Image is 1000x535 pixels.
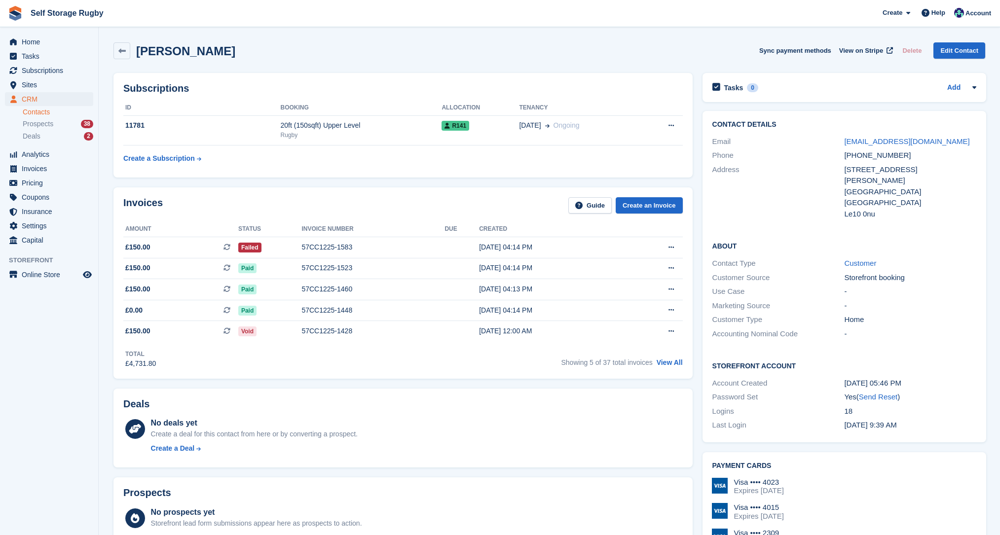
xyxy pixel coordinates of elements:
span: R141 [442,121,469,131]
div: Visa •••• 4023 [734,478,784,487]
span: Create [883,8,902,18]
div: [PHONE_NUMBER] [844,150,976,161]
a: View on Stripe [835,42,895,59]
a: Create a Deal [151,443,358,454]
div: Last Login [712,420,845,431]
div: [DATE] 04:14 PM [479,242,626,252]
h2: Payment cards [712,462,977,470]
span: Showing 5 of 37 total invoices [561,358,653,366]
div: 57CC1225-1428 [301,326,444,336]
div: Create a Deal [151,443,195,454]
div: Logins [712,406,845,417]
a: menu [5,147,93,161]
span: Storefront [9,255,98,265]
div: Storefront lead form submissions appear here as prospects to action. [151,518,362,529]
span: ( ) [856,392,900,401]
div: No prospects yet [151,506,362,518]
button: Sync payment methods [759,42,831,59]
h2: About [712,241,977,250]
span: Paid [238,306,257,316]
time: 2025-08-27 08:39:18 UTC [844,421,896,429]
span: Home [22,35,81,49]
div: 57CC1225-1448 [301,305,444,316]
div: Visa •••• 4015 [734,503,784,512]
span: Subscriptions [22,64,81,77]
span: £150.00 [125,242,150,252]
a: [EMAIL_ADDRESS][DOMAIN_NAME] [844,137,969,145]
div: Total [125,350,156,358]
a: Guide [568,197,612,214]
a: Contacts [23,107,93,117]
span: CRM [22,92,81,106]
div: £4,731.80 [125,358,156,369]
span: View on Stripe [839,46,883,56]
div: Marketing Source [712,300,845,312]
a: menu [5,190,93,204]
th: Due [444,221,479,237]
span: Prospects [23,119,53,129]
th: Invoice number [301,221,444,237]
th: Tenancy [519,100,640,116]
a: Create a Subscription [123,149,201,168]
div: Storefront booking [844,272,976,284]
div: 2 [84,132,93,141]
div: 57CC1225-1460 [301,284,444,294]
div: Expires [DATE] [734,486,784,495]
a: menu [5,49,93,63]
span: Analytics [22,147,81,161]
div: Customer Type [712,314,845,325]
div: - [844,300,976,312]
span: Capital [22,233,81,247]
a: menu [5,92,93,106]
div: Email [712,136,845,147]
div: Accounting Nominal Code [712,328,845,340]
div: 18 [844,406,976,417]
div: - [844,286,976,297]
a: Add [947,82,961,94]
span: Account [965,8,991,18]
div: 20ft (150sqft) Upper Level [281,120,442,131]
a: menu [5,78,93,92]
h2: Storefront Account [712,360,977,370]
div: 11781 [123,120,281,131]
th: Amount [123,221,238,237]
h2: Tasks [724,83,743,92]
span: Invoices [22,162,81,176]
div: Rugby [281,131,442,140]
div: [GEOGRAPHIC_DATA] [844,197,976,209]
a: Edit Contact [933,42,985,59]
a: menu [5,35,93,49]
div: Create a deal for this contact from here or by converting a prospect. [151,429,358,439]
a: Prospects 38 [23,119,93,129]
div: [GEOGRAPHIC_DATA] [844,186,976,198]
div: - [844,328,976,340]
span: £0.00 [125,305,143,316]
div: No deals yet [151,417,358,429]
div: 57CC1225-1583 [301,242,444,252]
span: £150.00 [125,284,150,294]
div: [DATE] 04:13 PM [479,284,626,294]
div: [STREET_ADDRESS][PERSON_NAME] [844,164,976,186]
h2: Contact Details [712,121,977,129]
span: £150.00 [125,263,150,273]
div: Create a Subscription [123,153,195,164]
th: Booking [281,100,442,116]
span: Tasks [22,49,81,63]
a: Send Reset [859,392,897,401]
div: 57CC1225-1523 [301,263,444,273]
div: 0 [747,83,758,92]
a: Preview store [81,269,93,281]
a: Self Storage Rugby [27,5,108,21]
h2: Deals [123,398,149,410]
img: Visa Logo [712,478,728,494]
span: £150.00 [125,326,150,336]
a: Create an Invoice [616,197,683,214]
th: Created [479,221,626,237]
h2: Invoices [123,197,163,214]
button: Delete [898,42,926,59]
th: Allocation [442,100,519,116]
div: Home [844,314,976,325]
span: [DATE] [519,120,541,131]
img: Visa Logo [712,503,728,519]
span: Pricing [22,176,81,190]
